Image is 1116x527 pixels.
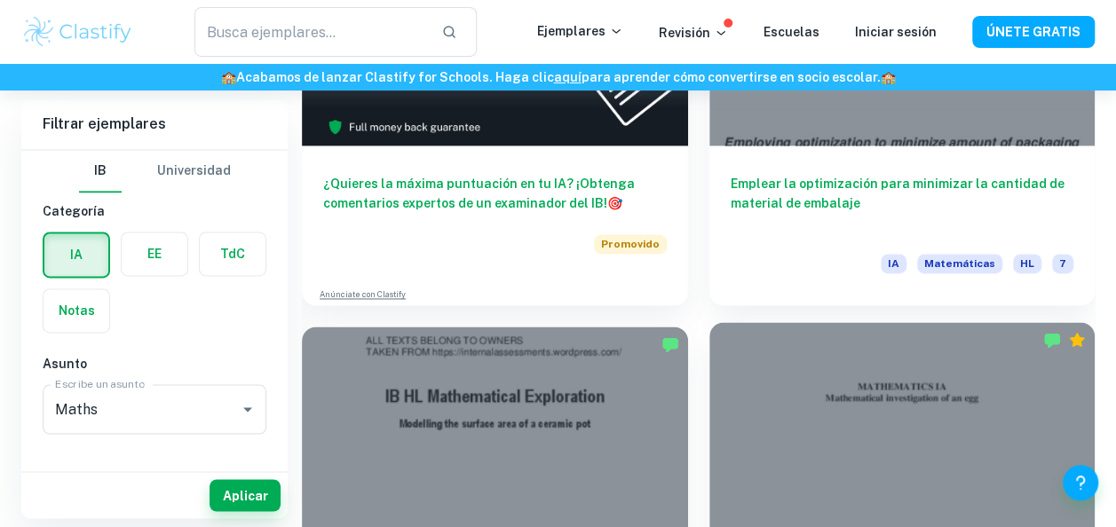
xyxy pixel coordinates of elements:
[1052,254,1073,273] span: 7
[79,150,231,193] div: Elección del tipo de filtro
[661,335,679,353] img: Marcado
[986,21,1080,43] font: ÚNETE GRATIS
[881,254,906,273] span: IA
[94,163,107,179] font: IB
[537,21,605,41] font: Ejemplares
[972,16,1095,48] button: ÚNETE GRATIS
[855,25,937,39] a: Iniciar sesión
[659,23,710,43] font: Revisión
[122,232,187,275] button: EE
[917,254,1002,273] span: Matemáticas
[554,70,582,84] a: aquí
[235,397,260,421] button: Abrir
[1068,331,1086,349] div: Prima
[4,67,1112,87] h6: Acabamos de lanzar Clastify for Schools. Haga clic para aprender cómo convertirse en socio escolar.
[21,99,288,149] h6: Filtrar ejemplares
[44,289,109,332] button: Notas
[594,234,667,254] span: Promovido
[21,14,134,50] img: Logotipo de Clastify
[44,233,108,276] button: IA
[764,25,819,39] a: Escuelas
[731,174,1074,232] h6: Emplear la optimización para minimizar la cantidad de material de embalaje
[1063,465,1098,500] button: Ayuda y comentarios
[43,354,266,374] h6: Asunto
[194,7,427,57] input: Busca ejemplares...
[323,174,667,213] h6: ¿Quieres la máxima puntuación en tu IA? ¡Obtenga comentarios expertos de un examinador del IB!
[210,479,281,511] button: Aplicar
[320,288,406,301] a: Anúnciate con Clastify
[157,163,231,179] font: Universidad
[43,201,266,221] h6: Categoría
[55,376,145,391] label: Escribe un asunto
[43,462,266,482] h6: Grado
[607,196,622,210] span: 🎯
[200,232,265,275] button: TdC
[1043,331,1061,349] img: Marcado
[221,70,236,84] span: 🏫
[881,70,896,84] span: 🏫
[1013,254,1041,273] span: HL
